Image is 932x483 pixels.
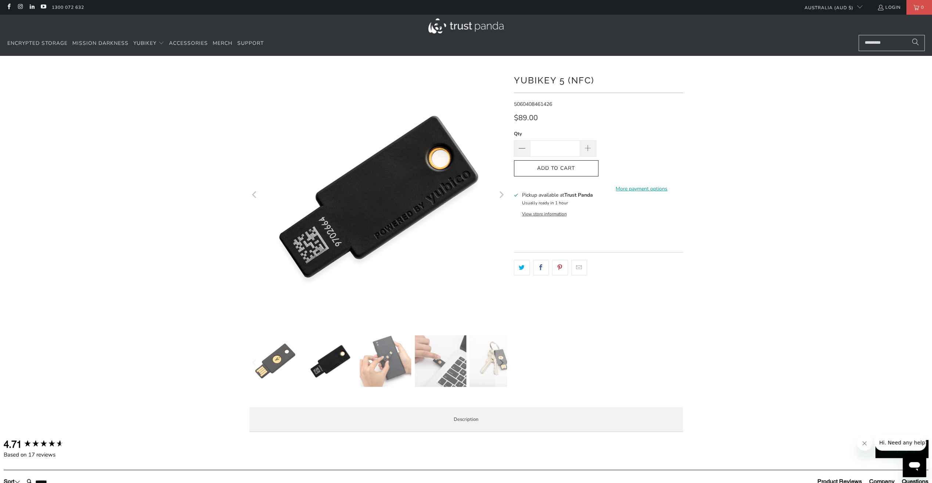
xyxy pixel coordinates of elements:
[514,160,598,177] button: Add to Cart
[415,335,466,387] img: YubiKey 5 (NFC) - Trust Panda
[514,288,683,313] iframe: Reviews Widget
[428,18,504,33] img: Trust Panda Australia
[249,335,261,390] button: Previous
[4,438,22,451] div: 4.71
[522,191,593,199] h3: Pickup available at
[17,4,23,10] a: Trust Panda Australia on Instagram
[169,40,208,47] span: Accessories
[514,113,538,123] span: $89.00
[7,35,264,52] nav: Translation missing: en.navigation.header.main_nav
[495,67,507,324] button: Next
[522,211,566,217] button: View store information
[237,35,264,52] a: Support
[52,3,84,11] a: 1300 072 632
[514,72,683,87] h1: YubiKey 5 (NFC)
[305,335,356,387] img: YubiKey 5 (NFC) - Trust Panda
[249,67,261,324] button: Previous
[169,35,208,52] a: Accessories
[237,40,264,47] span: Support
[249,67,506,324] a: YubiKey 5 (NFC) - Trust Panda
[4,451,81,459] div: Based on 17 reviews
[903,454,926,477] iframe: Button to launch messaging window
[522,165,591,172] span: Add to Cart
[249,407,683,432] label: Description
[522,200,568,206] small: Usually ready in 1 hour
[72,40,129,47] span: Mission Darkness
[469,335,521,387] img: YubiKey 5 (NFC) - Trust Panda
[552,260,568,275] a: Share this on Pinterest
[877,3,901,11] a: Login
[360,335,411,387] img: YubiKey 5 (NFC) - Trust Panda
[859,35,925,51] input: Search...
[514,101,552,108] span: 5060408461426
[72,35,129,52] a: Mission Darkness
[133,35,164,52] summary: YubiKey
[7,40,68,47] span: Encrypted Storage
[4,5,53,11] span: Hi. Need any help?
[601,185,683,193] a: More payment options
[133,40,156,47] span: YubiKey
[213,40,233,47] span: Merch
[4,438,81,451] div: Overall product rating out of 5: 4.71
[571,260,587,275] a: Email this to a friend
[906,35,925,51] button: Search
[495,335,507,390] button: Next
[249,335,301,387] img: YubiKey 5 (NFC) - Trust Panda
[514,260,530,275] a: Share this on Twitter
[40,4,46,10] a: Trust Panda Australia on YouTube
[857,436,872,451] iframe: Close message
[6,4,12,10] a: Trust Panda Australia on Facebook
[213,35,233,52] a: Merch
[514,130,596,138] label: Qty
[564,192,593,198] b: Trust Panda
[875,434,926,451] iframe: Message from company
[29,4,35,10] a: Trust Panda Australia on LinkedIn
[7,35,68,52] a: Encrypted Storage
[24,439,64,449] div: 4.71 star rating
[533,260,549,275] a: Share this on Facebook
